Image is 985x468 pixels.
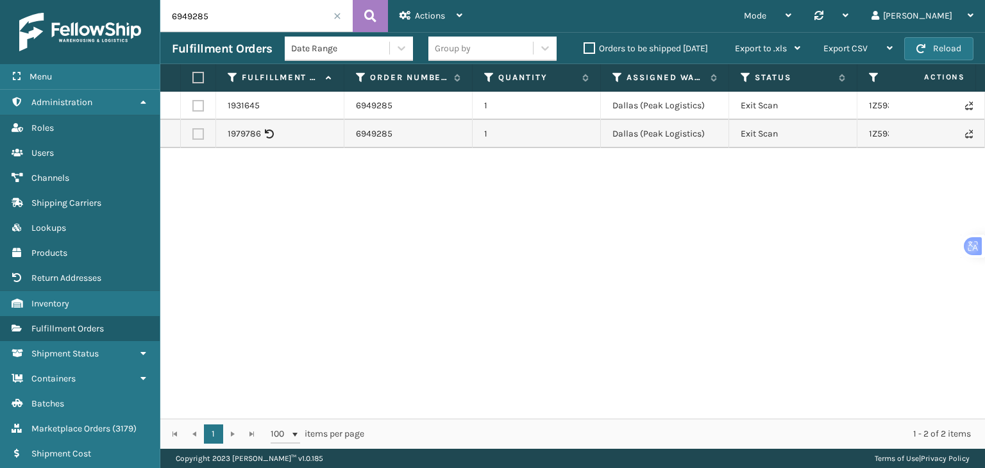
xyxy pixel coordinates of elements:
[755,72,832,83] label: Status
[735,43,787,54] span: Export to .xls
[31,398,64,409] span: Batches
[112,423,137,434] span: ( 3179 )
[744,10,766,21] span: Mode
[921,454,970,463] a: Privacy Policy
[415,10,445,21] span: Actions
[601,92,729,120] td: Dallas (Peak Logistics)
[356,99,392,112] a: 6949285
[31,448,91,459] span: Shipment Cost
[904,37,973,60] button: Reload
[498,72,576,83] label: Quantity
[19,13,141,51] img: logo
[875,449,970,468] div: |
[473,120,601,148] td: 1
[31,122,54,133] span: Roles
[242,72,319,83] label: Fulfillment Order Id
[31,348,99,359] span: Shipment Status
[31,298,69,309] span: Inventory
[31,222,66,233] span: Lookups
[31,272,101,283] span: Return Addresses
[382,428,971,440] div: 1 - 2 of 2 items
[31,423,110,434] span: Marketplace Orders
[31,172,69,183] span: Channels
[356,128,392,140] a: 6949285
[228,128,261,140] a: 1979786
[31,247,67,258] span: Products
[435,42,471,55] div: Group by
[729,92,857,120] td: Exit Scan
[965,130,973,138] i: Never Shipped
[228,99,260,112] a: 1931645
[29,71,52,82] span: Menu
[729,120,857,148] td: Exit Scan
[869,128,954,139] a: 1Z59316A0301372818
[627,72,704,83] label: Assigned Warehouse
[176,449,323,468] p: Copyright 2023 [PERSON_NAME]™ v 1.0.185
[823,43,868,54] span: Export CSV
[172,41,272,56] h3: Fulfillment Orders
[370,72,448,83] label: Order Number
[473,92,601,120] td: 1
[204,424,223,444] a: 1
[869,100,958,111] a: 1Z59316A0330082292
[875,454,919,463] a: Terms of Use
[31,97,92,108] span: Administration
[601,120,729,148] td: Dallas (Peak Logistics)
[271,428,290,440] span: 100
[584,43,708,54] label: Orders to be shipped [DATE]
[291,42,391,55] div: Date Range
[31,323,104,334] span: Fulfillment Orders
[884,67,973,88] span: Actions
[31,373,76,384] span: Containers
[31,197,101,208] span: Shipping Carriers
[31,147,54,158] span: Users
[271,424,364,444] span: items per page
[965,101,973,110] i: Never Shipped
